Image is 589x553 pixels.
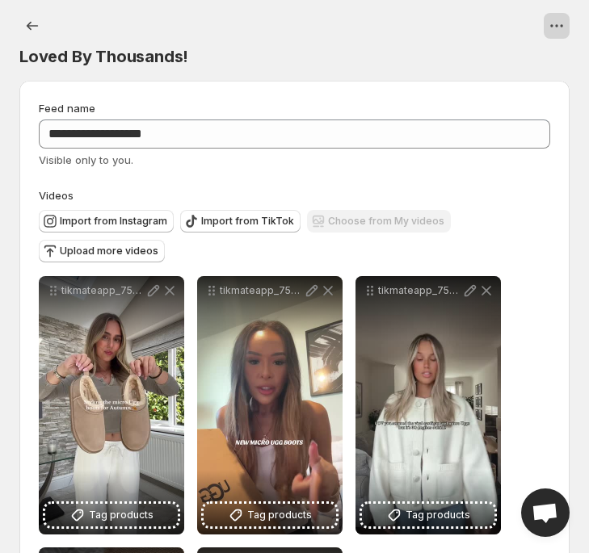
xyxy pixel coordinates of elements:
[39,102,95,115] span: Feed name
[378,284,462,297] p: tikmateapp_7538015188105170199_hd
[61,284,145,297] p: tikmateapp_7536876145325788438_hd
[39,189,74,202] span: Videos
[89,507,154,523] span: Tag products
[197,276,343,534] div: tikmateapp_7538517622766308630_hdTag products
[60,215,167,228] span: Import from Instagram
[521,488,570,537] div: Open chat
[39,210,174,233] button: Import from Instagram
[19,13,45,39] button: Settings
[39,240,165,262] button: Upload more videos
[19,47,188,66] span: Loved By Thousands!
[406,507,470,523] span: Tag products
[356,276,501,534] div: tikmateapp_7538015188105170199_hdTag products
[201,215,294,228] span: Import from TikTok
[60,245,158,258] span: Upload more videos
[204,504,336,526] button: Tag products
[362,504,494,526] button: Tag products
[544,13,570,39] button: View actions for Loved By Thousands!
[39,276,184,534] div: tikmateapp_7536876145325788438_hdTag products
[220,284,304,297] p: tikmateapp_7538517622766308630_hd
[247,507,312,523] span: Tag products
[45,504,178,526] button: Tag products
[39,153,133,166] span: Visible only to you.
[180,210,301,233] button: Import from TikTok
